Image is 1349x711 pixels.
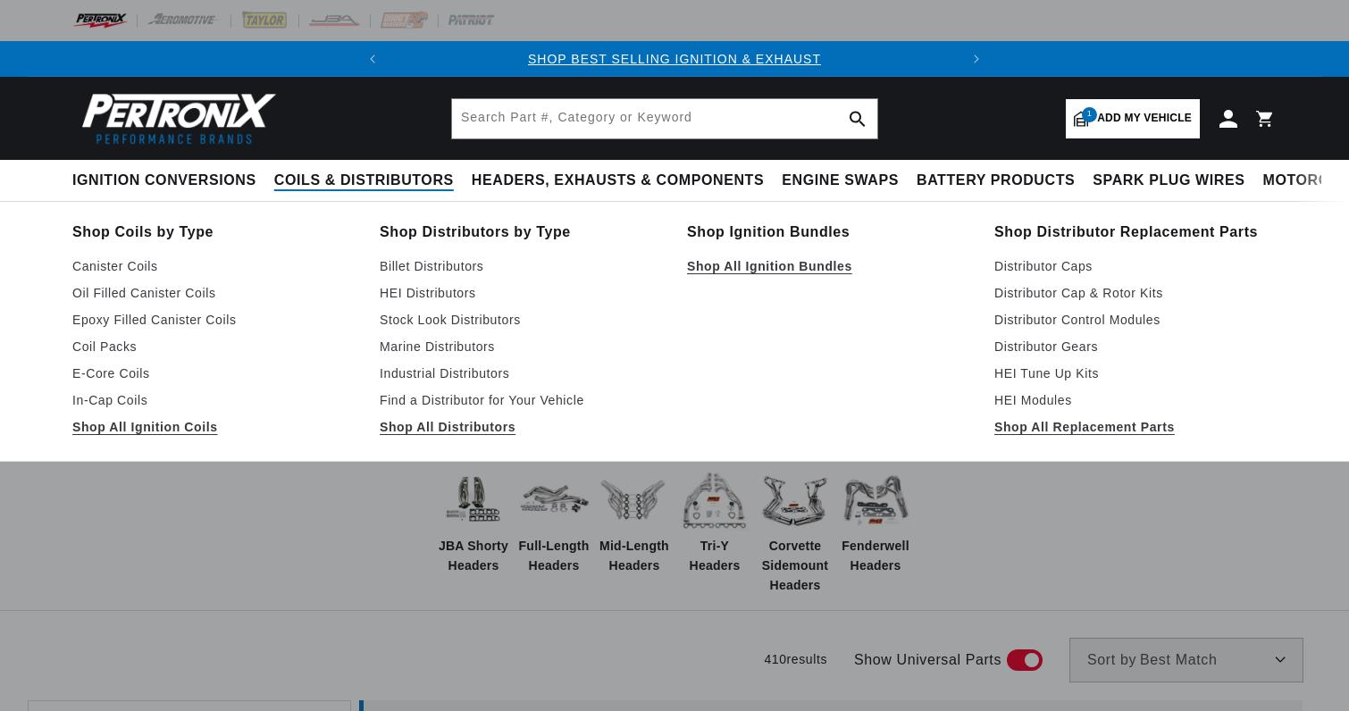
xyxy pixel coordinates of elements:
[687,255,969,277] a: Shop All Ignition Bundles
[759,536,831,596] span: Corvette Sidemount Headers
[764,652,827,666] span: 410 results
[599,464,670,576] a: Mid-Length Headers Mid-Length Headers
[994,336,1277,357] a: Distributor Gears
[72,171,256,190] span: Ignition Conversions
[782,171,899,190] span: Engine Swaps
[840,464,911,576] a: Fenderwell Headers Fenderwell Headers
[1082,107,1097,122] span: 1
[840,464,911,536] img: Fenderwell Headers
[380,336,662,357] a: Marine Distributors
[380,220,662,245] a: Shop Distributors by Type
[994,363,1277,384] a: HEI Tune Up Kits
[528,52,821,66] a: SHOP BEST SELLING IGNITION & EXHAUST
[679,464,750,536] img: Tri-Y Headers
[438,464,509,576] a: JBA Shorty Headers JBA Shorty Headers
[355,41,390,77] button: Translation missing: en.sections.announcements.previous_announcement
[994,309,1277,330] a: Distributor Control Modules
[759,464,831,596] a: Corvette Sidemount Headers Corvette Sidemount Headers
[759,464,831,536] img: Corvette Sidemount Headers
[994,389,1277,411] a: HEI Modules
[1069,638,1303,682] select: Sort by
[72,160,265,202] summary: Ignition Conversions
[274,171,454,190] span: Coils & Distributors
[994,220,1277,245] a: Shop Distributor Replacement Parts
[390,49,959,69] div: Announcement
[380,363,662,384] a: Industrial Distributors
[438,470,509,530] img: JBA Shorty Headers
[773,160,908,202] summary: Engine Swaps
[72,389,355,411] a: In-Cap Coils
[472,171,764,190] span: Headers, Exhausts & Components
[72,255,355,277] a: Canister Coils
[380,416,662,438] a: Shop All Distributors
[959,41,994,77] button: Translation missing: en.sections.announcements.next_announcement
[917,171,1075,190] span: Battery Products
[1097,110,1192,127] span: Add my vehicle
[599,536,670,576] span: Mid-Length Headers
[28,41,1321,77] slideshow-component: Translation missing: en.sections.announcements.announcement_bar
[908,160,1084,202] summary: Battery Products
[72,220,355,245] a: Shop Coils by Type
[72,282,355,304] a: Oil Filled Canister Coils
[840,536,911,576] span: Fenderwell Headers
[72,416,355,438] a: Shop All Ignition Coils
[838,99,877,138] button: search button
[599,464,670,536] img: Mid-Length Headers
[994,255,1277,277] a: Distributor Caps
[994,416,1277,438] a: Shop All Replacement Parts
[72,336,355,357] a: Coil Packs
[390,49,959,69] div: 1 of 2
[679,464,750,576] a: Tri-Y Headers Tri-Y Headers
[1093,171,1244,190] span: Spark Plug Wires
[679,536,750,576] span: Tri-Y Headers
[687,220,969,245] a: Shop Ignition Bundles
[1066,99,1200,138] a: 1Add my vehicle
[380,309,662,330] a: Stock Look Distributors
[854,648,1001,672] span: Show Universal Parts
[380,255,662,277] a: Billet Distributors
[994,282,1277,304] a: Distributor Cap & Rotor Kits
[1087,653,1136,667] span: Sort by
[1084,160,1253,202] summary: Spark Plug Wires
[72,309,355,330] a: Epoxy Filled Canister Coils
[72,88,278,149] img: Pertronix
[452,99,877,138] input: Search Part #, Category or Keyword
[463,160,773,202] summary: Headers, Exhausts & Components
[380,389,662,411] a: Find a Distributor for Your Vehicle
[265,160,463,202] summary: Coils & Distributors
[518,464,590,576] a: Full-Length Headers Full-Length Headers
[72,363,355,384] a: E-Core Coils
[380,282,662,304] a: HEI Distributors
[438,536,509,576] span: JBA Shorty Headers
[518,536,590,576] span: Full-Length Headers
[518,472,590,528] img: Full-Length Headers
